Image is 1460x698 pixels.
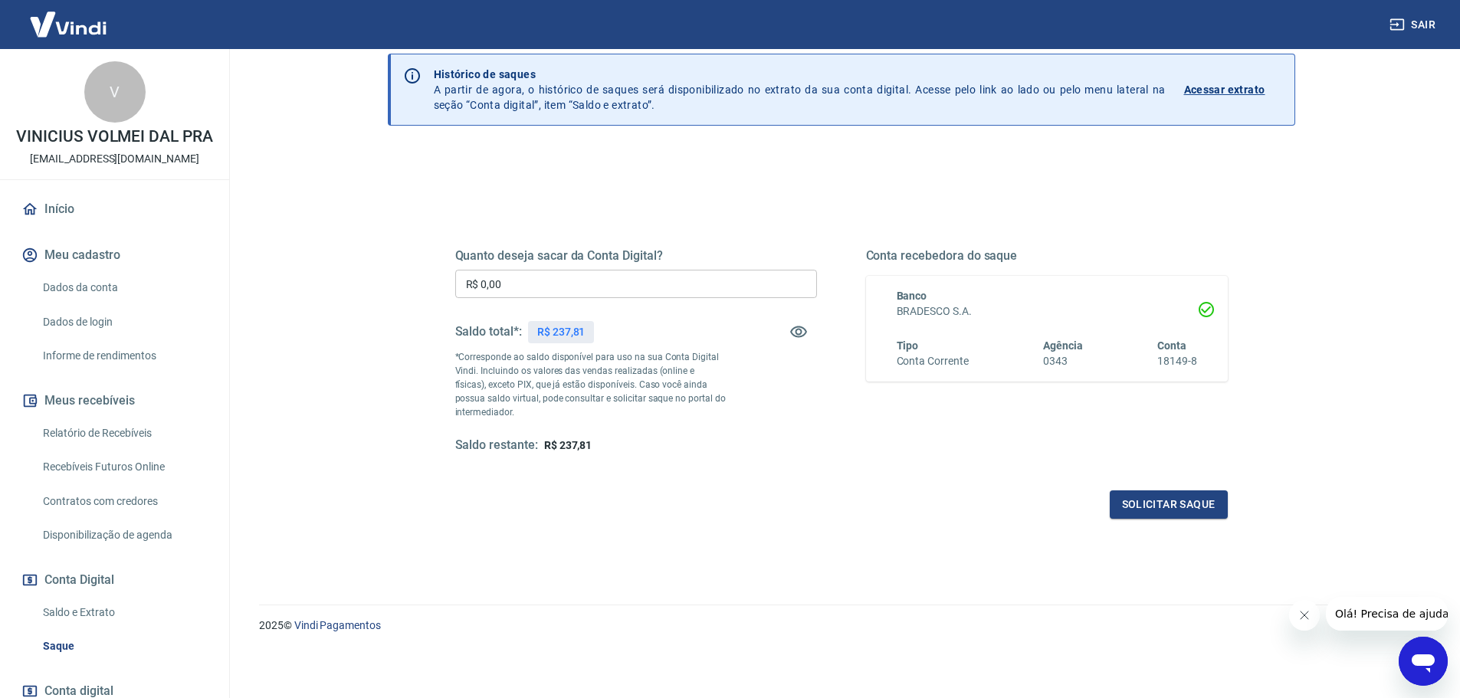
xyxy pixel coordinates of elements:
h5: Saldo total*: [455,324,522,339]
span: R$ 237,81 [544,439,592,451]
button: Conta Digital [18,563,211,597]
button: Meus recebíveis [18,384,211,418]
a: Saldo e Extrato [37,597,211,628]
span: Banco [897,290,927,302]
p: 2025 © [259,618,1423,634]
button: Sair [1386,11,1442,39]
a: Dados de login [37,306,211,338]
span: Agência [1043,339,1083,352]
h6: Conta Corrente [897,353,969,369]
img: Vindi [18,1,118,48]
h6: BRADESCO S.A. [897,303,1197,320]
iframe: Botão para abrir a janela de mensagens [1399,637,1448,686]
a: Disponibilização de agenda [37,519,211,551]
a: Informe de rendimentos [37,340,211,372]
iframe: Fechar mensagem [1289,600,1320,631]
h5: Saldo restante: [455,437,538,454]
a: Recebíveis Futuros Online [37,451,211,483]
a: Acessar extrato [1184,67,1282,113]
p: *Corresponde ao saldo disponível para uso na sua Conta Digital Vindi. Incluindo os valores das ve... [455,350,727,419]
a: Contratos com credores [37,486,211,517]
button: Meu cadastro [18,238,211,272]
a: Dados da conta [37,272,211,303]
p: R$ 237,81 [537,324,586,340]
p: [EMAIL_ADDRESS][DOMAIN_NAME] [30,151,199,167]
button: Solicitar saque [1110,490,1228,519]
p: A partir de agora, o histórico de saques será disponibilizado no extrato da sua conta digital. Ac... [434,67,1166,113]
span: Tipo [897,339,919,352]
h6: 18149-8 [1157,353,1197,369]
iframe: Mensagem da empresa [1326,597,1448,631]
p: Acessar extrato [1184,82,1265,97]
h6: 0343 [1043,353,1083,369]
span: Conta [1157,339,1186,352]
p: VINICIUS VOLMEI DAL PRA [16,129,213,145]
a: Relatório de Recebíveis [37,418,211,449]
div: V [84,61,146,123]
a: Vindi Pagamentos [294,619,381,631]
span: Olá! Precisa de ajuda? [9,11,129,23]
p: Histórico de saques [434,67,1166,82]
a: Início [18,192,211,226]
h5: Quanto deseja sacar da Conta Digital? [455,248,817,264]
h5: Conta recebedora do saque [866,248,1228,264]
a: Saque [37,631,211,662]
